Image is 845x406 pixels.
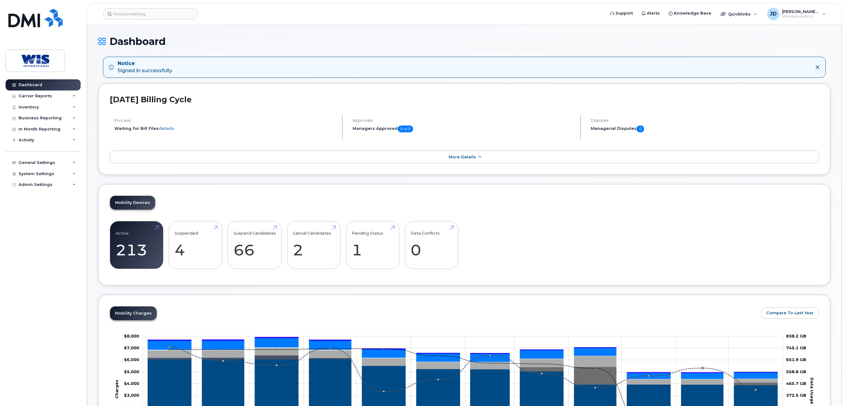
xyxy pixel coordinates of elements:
strong: Notice [118,60,173,67]
tspan: 651.9 GB [786,357,806,362]
li: Waiting for Bill Files [114,126,337,131]
a: Suspended 4 [175,225,216,266]
a: Cancel Candidates 2 [293,225,335,266]
a: Active 213 [116,225,158,266]
g: $0 [124,381,139,386]
tspan: 838.2 GB [786,333,806,338]
g: Cancellation [148,355,778,385]
h4: Process [114,118,337,123]
a: Mobility Devices [110,196,155,210]
tspan: 558.8 GB [786,369,806,374]
a: Data Conflicts 0 [411,225,452,266]
a: Pending Status 1 [352,225,394,266]
tspan: $3,000 [124,393,139,398]
h5: Managerial Disputes [591,126,819,132]
tspan: 372.5 GB [786,393,806,398]
g: $0 [124,357,139,362]
button: Compare To Last Year [761,307,819,319]
span: More Details [449,155,476,159]
tspan: $6,000 [124,357,139,362]
tspan: $4,000 [124,381,139,386]
span: 0 [637,126,644,132]
tspan: $5,000 [124,369,139,374]
g: $0 [124,333,139,338]
g: $0 [124,393,139,398]
tspan: Data Usage [810,377,815,404]
h4: Disputes [591,118,819,123]
a: Suspend Candidates 66 [233,225,276,266]
h2: [DATE] Billing Cycle [110,95,819,104]
tspan: Charges [114,380,119,399]
tspan: 465.7 GB [786,381,806,386]
g: $0 [124,345,139,350]
tspan: 745.1 GB [786,345,806,350]
g: $0 [124,369,139,374]
tspan: $7,000 [124,345,139,350]
div: Signed in successfully. [118,60,173,74]
a: Mobility Charges [110,307,157,320]
h1: Dashboard [98,36,830,47]
a: details [159,126,174,131]
tspan: $8,000 [124,333,139,338]
h5: Managers Approved [353,126,575,132]
h4: Approvals [353,118,575,123]
span: 0 of 0 [398,126,413,132]
span: Compare To Last Year [766,310,814,316]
